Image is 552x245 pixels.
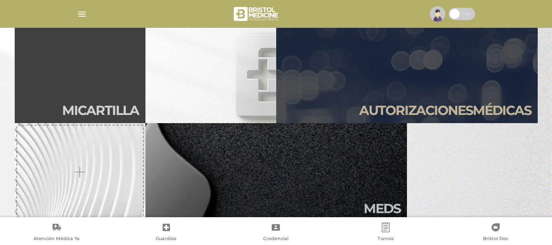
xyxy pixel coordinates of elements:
[34,236,80,243] span: Atención Médica Ya
[359,103,531,118] h2: Autori zaciones médicas
[77,9,87,19] img: Cober_menu-lines-white.svg
[62,103,139,118] h2: Mi car tilla
[263,236,288,243] span: Credencial
[221,223,331,243] a: Credencial
[483,236,508,243] span: Bristol Doc
[156,236,177,243] span: Guardias
[430,6,445,22] img: profile-placeholder.svg
[145,123,407,221] a: Meds
[378,236,394,243] span: Turnos
[440,223,550,243] a: Bristol Doc
[364,201,400,216] h2: Meds
[276,25,538,123] a: Autorizacionesmédicas
[331,223,441,243] a: Turnos
[2,223,112,243] a: Atención Médica Ya
[15,25,145,123] a: Micartilla
[112,223,221,243] a: Guardias
[232,4,281,24] img: bristol-medicine-blanco.png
